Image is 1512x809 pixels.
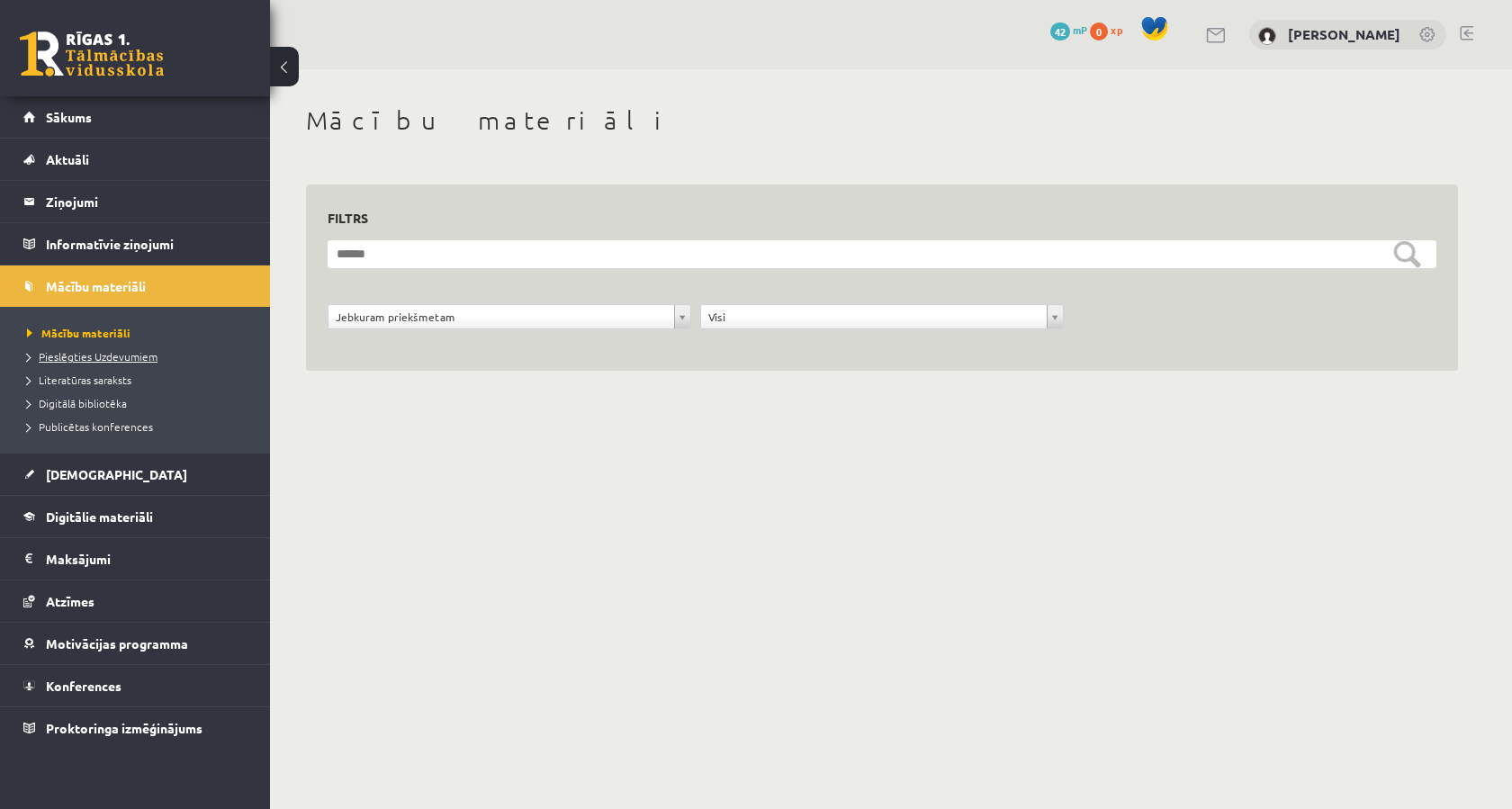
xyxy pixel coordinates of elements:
a: Motivācijas programma [23,623,247,664]
span: Digitālie materiāli [46,508,153,525]
a: Informatīvie ziņojumi [23,223,247,265]
span: Konferences [46,678,121,694]
legend: Informatīvie ziņojumi [46,223,247,265]
span: Motivācijas programma [46,635,188,652]
legend: Maksājumi [46,538,247,580]
span: [DEMOGRAPHIC_DATA] [46,466,187,482]
a: Jebkuram priekšmetam [328,305,690,328]
a: 42 mP [1050,22,1087,37]
a: Digitālie materiāli [23,496,247,537]
a: Konferences [23,665,247,706]
a: 0 xp [1090,22,1131,37]
span: Aktuāli [46,151,89,167]
h3: Filtrs [328,206,1415,230]
a: [DEMOGRAPHIC_DATA] [23,454,247,495]
span: Visi [708,305,1039,328]
span: Pieslēgties Uzdevumiem [27,349,157,364]
a: Digitālā bibliotēka [27,395,252,411]
span: Jebkuram priekšmetam [336,305,667,328]
a: Publicētas konferences [27,418,252,435]
a: Ziņojumi [23,181,247,222]
a: Rīgas 1. Tālmācības vidusskola [20,31,164,76]
a: Pieslēgties Uzdevumiem [27,348,252,364]
a: Maksājumi [23,538,247,580]
span: Sākums [46,109,92,125]
a: Mācību materiāli [27,325,252,341]
h1: Mācību materiāli [306,105,1458,136]
span: mP [1073,22,1087,37]
span: Mācību materiāli [27,326,130,340]
span: Proktoringa izmēģinājums [46,720,202,736]
a: Mācību materiāli [23,265,247,307]
a: Sākums [23,96,247,138]
a: Atzīmes [23,580,247,622]
legend: Ziņojumi [46,181,247,222]
a: Visi [701,305,1063,328]
a: Literatūras saraksts [27,372,252,388]
span: Digitālā bibliotēka [27,396,127,410]
a: Proktoringa izmēģinājums [23,707,247,749]
span: xp [1111,22,1122,37]
span: Literatūras saraksts [27,373,131,387]
span: Mācību materiāli [46,278,146,294]
a: Aktuāli [23,139,247,180]
a: [PERSON_NAME] [1288,25,1400,43]
span: Publicētas konferences [27,419,153,434]
span: Atzīmes [46,593,94,609]
img: Viktorija Romulāne [1258,27,1276,45]
span: 0 [1090,22,1108,40]
span: 42 [1050,22,1070,40]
